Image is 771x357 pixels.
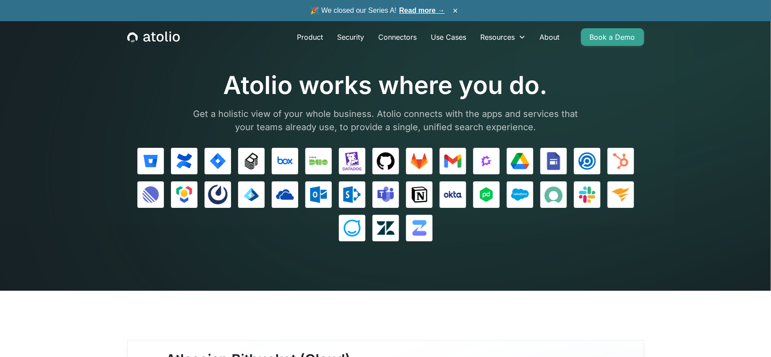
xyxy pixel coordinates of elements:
a: Use Cases [424,28,474,46]
iframe: Chat Widget [727,315,771,357]
h1: Atolio works where you do. [187,71,585,100]
a: home [127,31,180,43]
a: Connectors [372,28,424,46]
div: Resources [474,28,533,46]
span: 🎉 We closed our Series A! [311,5,445,16]
a: About [533,28,567,46]
a: Product [290,28,330,46]
a: Book a Demo [581,28,644,46]
p: Get a holistic view of your whole business. Atolio connects with the apps and services that your ... [187,107,585,134]
button: × [450,6,461,15]
a: Read more → [399,7,445,14]
div: Resources [481,32,515,42]
a: Security [330,28,372,46]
